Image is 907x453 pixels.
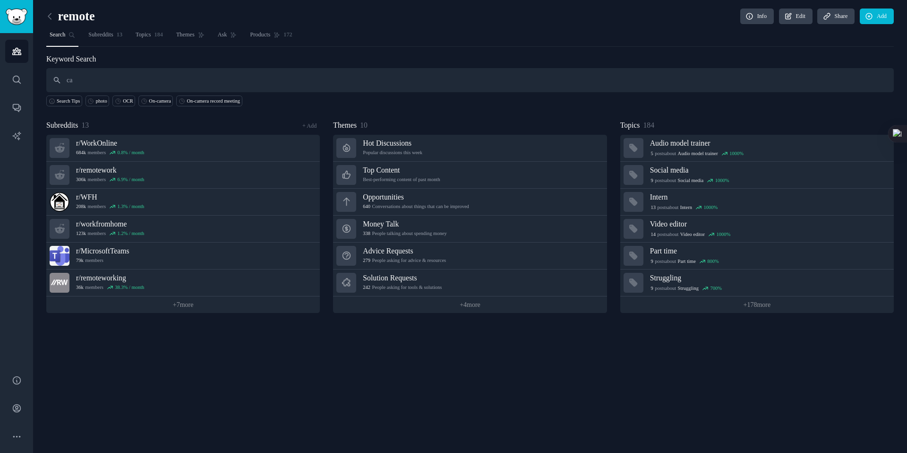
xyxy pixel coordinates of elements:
[715,177,729,184] div: 1000 %
[333,296,607,313] a: +4more
[817,9,855,25] a: Share
[620,120,640,131] span: Topics
[650,138,887,148] h3: Audio model trainer
[302,122,317,129] a: + Add
[76,230,86,237] span: 123k
[76,284,84,291] span: 36k
[46,135,320,162] a: r/WorkOnline684kmembers0.8% / month
[57,98,80,105] span: Search Tips
[650,258,653,265] span: 9
[650,246,887,256] h3: Part time
[678,285,699,292] span: Struggling
[363,284,442,291] div: People asking for tools & solutions
[85,27,126,47] a: Subreddits13
[50,31,65,39] span: Search
[650,273,887,283] h3: Struggling
[283,31,292,39] span: 172
[76,273,144,283] h3: r/ remoteworking
[620,296,894,313] a: +178more
[650,192,887,202] h3: Intern
[118,230,145,237] div: 1.2 % / month
[680,231,705,238] span: Video editor
[620,162,894,189] a: Social media9postsaboutSocial media1000%
[363,203,469,210] div: Conversations about things that can be improved
[46,68,894,92] input: Keyword search in audience
[176,31,195,39] span: Themes
[650,285,653,292] span: 9
[46,55,96,63] label: Keyword Search
[214,27,240,47] a: Ask
[363,230,446,237] div: People talking about spending money
[46,216,320,243] a: r/workfromhome123kmembers1.2% / month
[115,284,144,291] div: 38.3 % / month
[123,98,133,105] div: OCR
[136,31,151,39] span: Topics
[650,219,887,229] h3: Video editor
[76,176,86,183] span: 306k
[76,138,144,148] h3: r/ WorkOnline
[46,120,78,131] span: Subreddits
[650,230,731,239] div: post s about
[860,9,894,25] a: Add
[76,219,144,229] h3: r/ workfromhome
[46,270,320,296] a: r/remoteworking36kmembers38.3% / month
[76,203,86,210] span: 208k
[218,31,227,39] span: Ask
[46,189,320,216] a: r/WFH208kmembers1.3% / month
[650,204,656,211] span: 13
[678,177,704,184] span: Social media
[650,176,730,185] div: post s about
[363,176,440,183] div: Best-performing content of past month
[50,192,69,212] img: WFH
[779,9,813,25] a: Edit
[154,31,163,39] span: 184
[112,96,135,106] a: OCR
[680,204,692,211] span: Intern
[50,246,69,266] img: MicrosoftTeams
[717,231,731,238] div: 1000 %
[117,31,122,39] span: 13
[710,285,722,292] div: 700 %
[363,149,422,156] div: Popular discussions this week
[187,98,240,105] div: On-camera record meeting
[149,98,171,105] div: On-camera
[46,243,320,270] a: r/MicrosoftTeams79kmembers
[46,96,82,106] button: Search Tips
[650,177,653,184] span: 9
[620,189,894,216] a: Intern13postsaboutIntern1000%
[76,176,144,183] div: members
[363,284,370,291] span: 242
[650,231,656,238] span: 14
[650,150,653,157] span: 5
[50,273,69,293] img: remoteworking
[76,257,84,264] span: 79k
[620,216,894,243] a: Video editor14postsaboutVideo editor1000%
[176,96,242,106] a: On-camera record meeting
[678,258,696,265] span: Part time
[678,150,718,157] span: Audio model trainer
[76,149,144,156] div: members
[46,9,95,24] h2: remote
[81,121,89,129] span: 13
[650,284,723,293] div: post s about
[76,284,144,291] div: members
[96,98,107,105] div: photo
[6,9,27,25] img: GummySearch logo
[76,165,144,175] h3: r/ remotework
[363,192,469,202] h3: Opportunities
[76,203,144,210] div: members
[333,189,607,216] a: Opportunities640Conversations about things that can be improved
[360,121,368,129] span: 10
[138,96,173,106] a: On-camera
[333,243,607,270] a: Advice Requests279People asking for advice & resources
[46,296,320,313] a: +7more
[363,219,446,229] h3: Money Talk
[650,149,744,158] div: post s about
[46,162,320,189] a: r/remotework306kmembers6.9% / month
[88,31,113,39] span: Subreddits
[333,270,607,296] a: Solution Requests242People asking for tools & solutions
[333,216,607,243] a: Money Talk338People talking about spending money
[76,149,86,156] span: 684k
[363,230,370,237] span: 338
[650,203,719,212] div: post s about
